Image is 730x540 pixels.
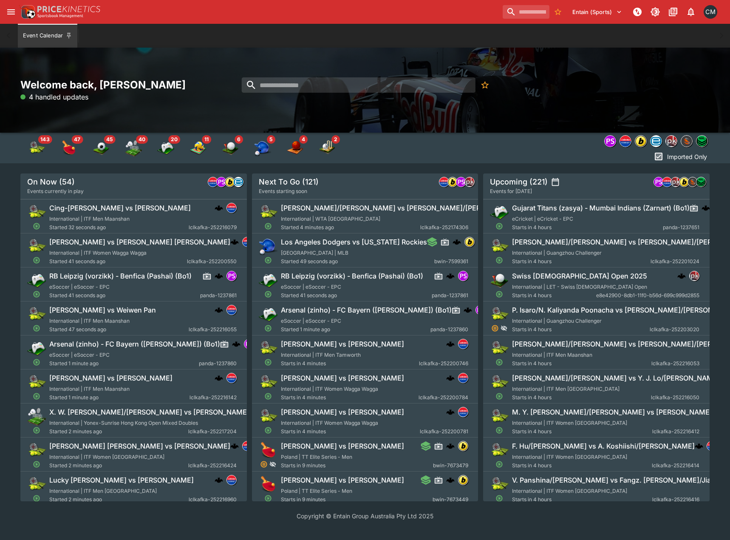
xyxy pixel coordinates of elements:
[28,139,45,156] div: Tennis
[157,139,174,156] img: esports
[254,139,271,156] div: Baseball
[512,325,650,334] span: Starts in 4 hours
[230,238,239,246] div: cerberus
[465,237,474,247] img: bwin.png
[20,78,247,91] h2: Welcome back, [PERSON_NAME]
[281,442,404,451] h6: [PERSON_NAME] vs [PERSON_NAME]
[702,204,710,212] div: cerberus
[281,325,430,334] span: Started 1 minute ago
[259,187,307,196] span: Events starting soon
[512,359,651,368] span: Starts in 4 hours
[458,407,468,417] div: lclkafka
[439,177,449,187] div: lclkafka
[690,271,699,281] img: pricekinetics.png
[635,136,646,147] img: bwin.png
[512,272,647,281] h6: Swiss [DEMOGRAPHIC_DATA] Open 2025
[60,139,77,156] img: table_tennis
[677,272,686,280] div: cerberus
[189,495,237,504] span: lclkafka-252216960
[49,291,200,300] span: Started 41 seconds ago
[432,495,468,504] span: bwin-7673449
[512,250,602,256] span: International | Guangzhou Challenger
[27,475,46,494] img: tennis.png
[267,135,275,144] span: 5
[188,427,237,436] span: lclkafka-252217204
[33,358,40,366] svg: Open
[671,177,681,187] div: pricekinetics
[696,177,706,187] div: nrl
[458,373,468,383] div: lclkafka
[677,272,686,280] img: logo-cerberus.svg
[512,352,592,358] span: International | ITF Men Maanshan
[226,203,237,213] div: lclkafka
[490,339,509,358] img: tennis.png
[215,272,223,280] div: cerberus
[235,135,243,144] span: 6
[187,257,237,266] span: lclkafka-252200550
[446,408,454,416] img: logo-cerberus.svg
[319,139,336,156] div: Cricket
[27,373,46,392] img: tennis.png
[475,305,486,315] div: pandascore
[49,476,194,485] h6: Lucky [PERSON_NAME] vs [PERSON_NAME]
[241,77,475,93] input: search
[93,139,110,156] img: soccer
[281,386,378,392] span: International | ITF Women Wagga Wagga
[27,203,46,222] img: tennis.png
[496,290,504,298] svg: Open
[654,177,664,187] div: pandascore
[567,5,627,19] button: Select Tenant
[93,139,110,156] div: Soccer
[136,135,148,144] span: 40
[464,306,472,314] img: logo-cerberus.svg
[104,135,115,144] span: 45
[27,271,46,290] img: esports.png
[18,24,77,48] button: Event Calendar
[654,177,663,187] img: pandascore.png
[49,352,110,358] span: eSoccer | eSoccer - EPC
[446,272,454,280] div: cerberus
[652,461,699,470] span: lclkafka-252216414
[225,177,235,187] div: bwin
[232,340,241,348] div: cerberus
[222,139,239,156] div: Golf
[603,133,710,150] div: Event type filters
[33,256,40,264] svg: Open
[20,133,343,163] div: Event type filters
[19,3,36,20] img: PriceKinetics Logo
[286,139,303,156] img: basketball
[215,204,223,212] div: cerberus
[208,177,218,187] div: lclkafka
[215,374,223,382] div: cerberus
[456,177,466,187] img: pandascore.png
[512,318,602,324] span: International | Guangzhou Challenger
[49,204,191,213] h6: Cing-[PERSON_NAME] vs [PERSON_NAME]
[33,324,40,332] svg: Open
[215,476,223,484] img: logo-cerberus.svg
[665,4,681,20] button: Documentation
[208,177,218,187] img: lclkafka.png
[259,441,277,460] img: table_tennis.png
[281,318,341,324] span: eSoccer | eSoccer - EPC
[49,325,189,334] span: Started 47 seconds ago
[447,177,458,187] div: bwin
[458,373,467,383] img: lclkafka.png
[233,177,243,187] div: betradar
[605,136,616,147] img: pandascore.png
[27,441,46,460] img: tennis.png
[227,373,236,383] img: lclkafka.png
[125,139,142,156] img: badminton
[49,442,230,451] h6: [PERSON_NAME] [PERSON_NAME] vs [PERSON_NAME]
[281,408,404,417] h6: [PERSON_NAME] vs [PERSON_NAME]
[49,257,187,266] span: Started 41 seconds ago
[27,237,46,256] img: tennis.png
[512,216,573,222] span: eCricket | eCricket - EPC
[464,177,475,187] div: pricekinetics
[27,407,46,426] img: badminton.png
[264,290,272,298] svg: Open
[281,393,419,402] span: Starts in 4 minutes
[446,374,454,382] img: logo-cerberus.svg
[49,284,110,290] span: eSoccer | eSoccer - EPC
[490,177,548,187] h5: Upcoming (221)
[702,204,710,212] img: logo-cerberus.svg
